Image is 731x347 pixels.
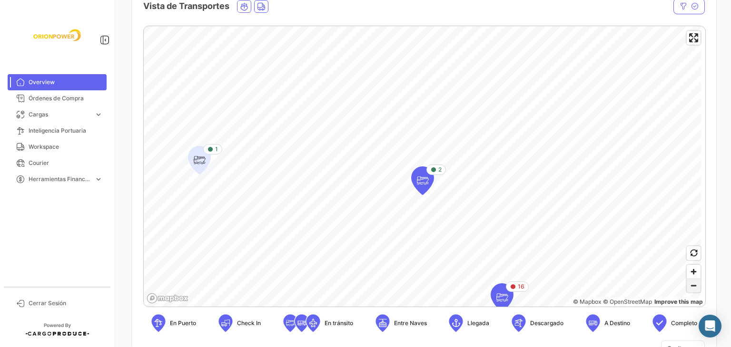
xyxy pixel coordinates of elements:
button: Ocean [237,0,251,12]
span: Cargas [29,110,90,119]
span: Descargado [530,319,563,328]
span: Herramientas Financieras [29,175,90,183]
a: OpenStreetMap [603,298,652,305]
button: Zoom in [687,265,701,279]
span: expand_more [94,110,103,119]
span: Cerrar Sesión [29,299,103,308]
img: f26a05d0-2fea-4301-a0f6-b8409df5d1eb.jpeg [33,11,81,59]
span: En Puerto [170,319,196,328]
span: Órdenes de Compra [29,94,103,103]
span: En tránsito [325,319,353,328]
a: Courier [8,155,107,171]
span: Courier [29,159,103,167]
a: Inteligencia Portuaria [8,123,107,139]
span: Overview [29,78,103,87]
span: Inteligencia Portuaria [29,126,103,135]
span: Workspace [29,143,103,151]
span: Check In [237,319,261,328]
button: Enter fullscreen [687,31,701,45]
div: Map marker [411,166,434,195]
canvas: Map [144,26,701,308]
span: 16 [518,282,524,291]
span: 2 [438,165,442,174]
span: A Destino [604,319,630,328]
span: Completo [671,319,697,328]
a: Mapbox logo [147,293,188,304]
a: Map feedback [654,298,703,305]
div: Abrir Intercom Messenger [699,315,721,337]
button: Land [255,0,268,12]
a: Workspace [8,139,107,155]
a: Órdenes de Compra [8,90,107,106]
button: Zoom out [687,279,701,292]
span: Llegada [467,319,489,328]
a: Overview [8,74,107,90]
span: expand_more [94,175,103,183]
div: Map marker [188,146,211,174]
span: Entre Naves [394,319,427,328]
div: Map marker [491,283,514,312]
span: 1 [215,145,218,154]
a: Mapbox [573,298,601,305]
